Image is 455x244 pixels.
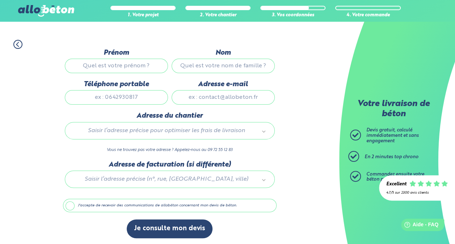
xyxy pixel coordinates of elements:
[172,59,275,73] input: Quel est votre nom de famille ?
[172,90,275,105] input: ex : contact@allobeton.fr
[65,147,275,153] p: Vous ne trouvez pas votre adresse ? Appelez-nous au 09 72 55 12 83
[110,13,176,18] div: 1. Votre projet
[72,126,267,135] a: Saisir l’adresse précise pour optimiser les frais de livraison
[172,80,275,88] label: Adresse e-mail
[65,112,275,120] label: Adresse du chantier
[65,49,168,57] label: Prénom
[127,219,212,238] button: Je consulte mon devis
[386,191,448,195] div: 4.7/5 sur 2300 avis clients
[365,155,418,159] span: En 2 minutes top chrono
[386,182,406,187] div: Excellent
[65,59,168,73] input: Quel est votre prénom ?
[391,216,447,236] iframe: Help widget launcher
[366,172,424,182] span: Commandez ensuite votre béton prêt à l'emploi
[63,199,277,213] label: J'accepte de recevoir des communications de allobéton concernant mon devis de béton.
[65,90,168,105] input: ex : 0642930817
[65,80,168,88] label: Téléphone portable
[185,13,250,18] div: 2. Votre chantier
[366,128,419,143] span: Devis gratuit, calculé immédiatement et sans engagement
[335,13,400,18] div: 4. Votre commande
[260,13,325,18] div: 3. Vos coordonnées
[352,99,435,119] p: Votre livraison de béton
[18,5,74,17] img: allobéton
[75,126,258,135] span: Saisir l’adresse précise pour optimiser les frais de livraison
[172,49,275,57] label: Nom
